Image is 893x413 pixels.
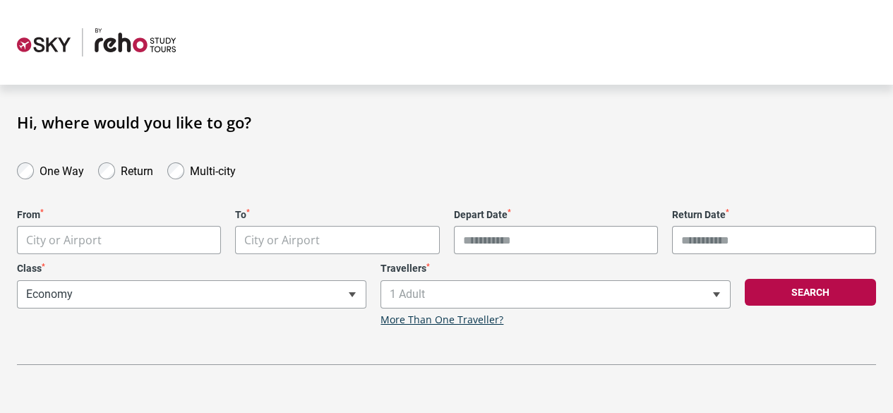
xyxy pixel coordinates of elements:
label: From [17,209,221,221]
label: Class [17,263,366,275]
a: More Than One Traveller? [380,314,503,326]
label: Depart Date [454,209,658,221]
span: City or Airport [236,227,438,254]
label: To [235,209,439,221]
span: City or Airport [17,226,221,254]
span: Economy [18,281,366,308]
button: Search [745,279,876,306]
span: City or Airport [235,226,439,254]
span: 1 Adult [381,281,729,308]
span: City or Airport [244,232,320,248]
label: Travellers [380,263,730,275]
span: City or Airport [26,232,102,248]
span: Economy [17,280,366,309]
label: Multi-city [190,161,236,178]
label: Return Date [672,209,876,221]
span: City or Airport [18,227,220,254]
h1: Hi, where would you like to go? [17,113,876,131]
label: One Way [40,161,84,178]
label: Return [121,161,153,178]
span: 1 Adult [380,280,730,309]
